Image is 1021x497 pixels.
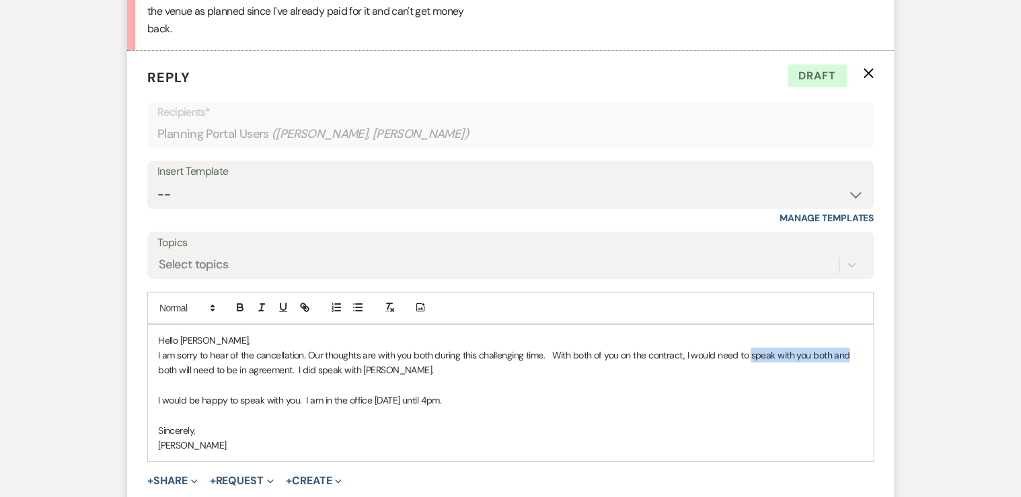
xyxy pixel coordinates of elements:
span: Reply [147,69,190,86]
label: Topics [157,233,864,253]
button: Request [210,475,274,486]
span: ( [PERSON_NAME], [PERSON_NAME] ) [272,125,469,143]
p: [PERSON_NAME] [158,438,863,453]
p: Sincerely, [158,423,863,438]
span: + [286,475,292,486]
div: Select topics [159,256,229,274]
span: + [147,475,153,486]
p: I am sorry to hear of the cancellation. Our thoughts are with you both during this challenging ti... [158,348,863,378]
button: Share [147,475,198,486]
button: Create [286,475,342,486]
p: Hello [PERSON_NAME], [158,333,863,348]
span: Draft [788,65,847,87]
div: Planning Portal Users [157,121,864,147]
p: I would be happy to speak with you. I am in the office [DATE] until 4pm. [158,393,863,408]
a: Manage Templates [780,212,874,224]
span: + [210,475,216,486]
div: Insert Template [157,162,864,182]
p: Recipients* [157,104,864,121]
